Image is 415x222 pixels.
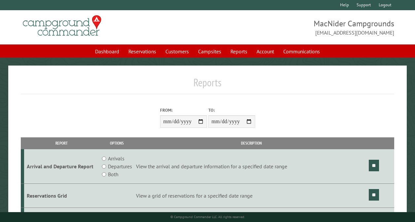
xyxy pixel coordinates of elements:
a: Campsites [194,45,225,58]
td: Reservations Grid [24,184,99,208]
label: Arrivals [108,154,124,162]
label: Both [108,170,118,178]
a: Reservations [124,45,160,58]
label: To: [208,107,255,113]
th: Description [135,137,368,149]
a: Reports [226,45,251,58]
th: Options [99,137,135,149]
small: © Campground Commander LLC. All rights reserved. [170,215,245,219]
td: Arrival and Departure Report [24,149,99,184]
a: Customers [161,45,193,58]
td: View the arrival and departure information for a specified date range [135,149,368,184]
a: Communications [279,45,324,58]
img: Campground Commander [21,13,103,39]
td: View a grid of reservations for a specified date range [135,184,368,208]
label: From: [160,107,207,113]
a: Account [253,45,278,58]
span: MacNider Campgrounds [EMAIL_ADDRESS][DOMAIN_NAME] [208,18,395,37]
th: Report [24,137,99,149]
h1: Reports [21,76,394,94]
label: Departures [108,162,132,170]
a: Dashboard [91,45,123,58]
